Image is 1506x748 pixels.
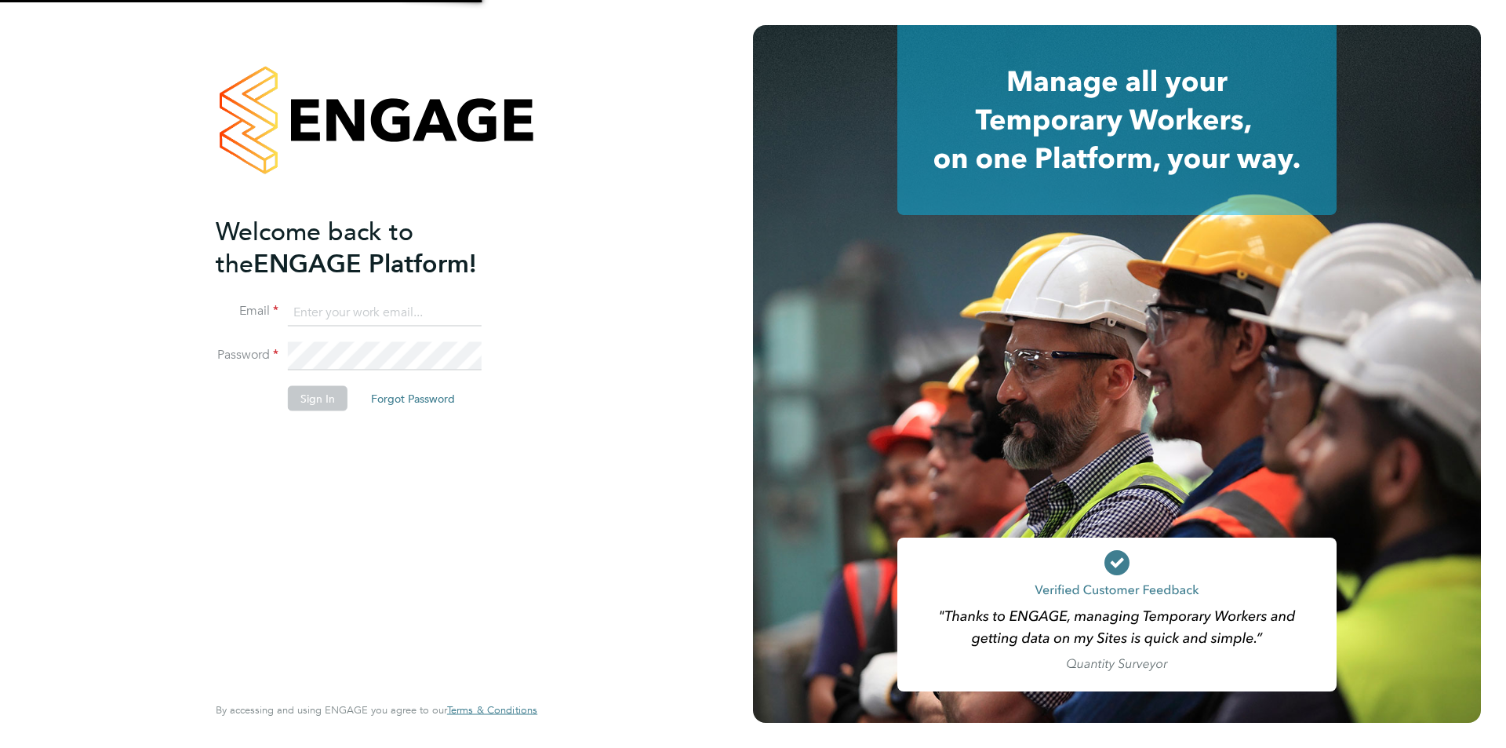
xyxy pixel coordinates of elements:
label: Email [216,303,278,319]
span: By accessing and using ENGAGE you agree to our [216,703,537,717]
a: Terms & Conditions [447,704,537,717]
span: Terms & Conditions [447,703,537,717]
input: Enter your work email... [288,298,482,327]
label: Password [216,347,278,363]
h2: ENGAGE Platform! [216,215,522,279]
button: Sign In [288,386,347,411]
span: Welcome back to the [216,216,413,279]
button: Forgot Password [358,386,467,411]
